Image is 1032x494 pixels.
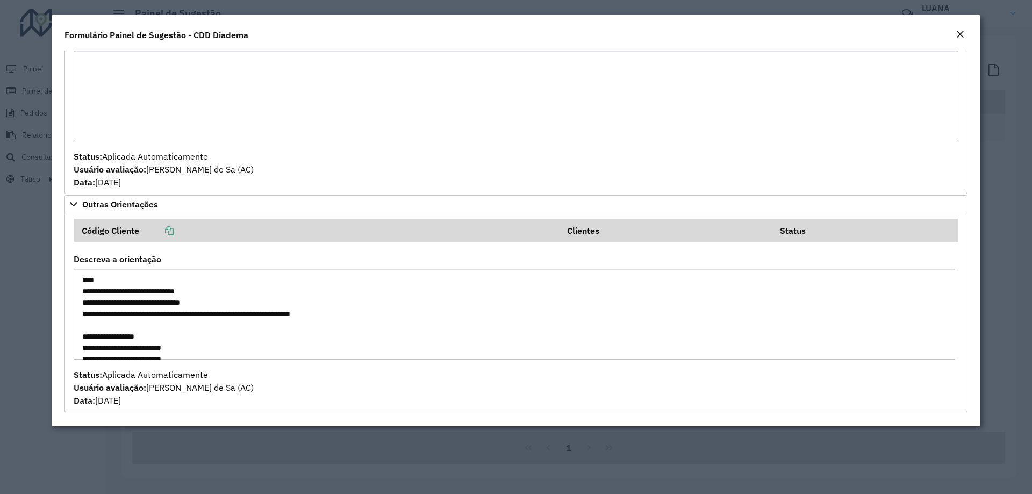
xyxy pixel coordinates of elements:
[74,369,102,380] strong: Status:
[74,219,560,242] th: Código Cliente
[82,200,158,209] span: Outras Orientações
[64,195,967,213] a: Outras Orientações
[74,151,254,188] span: Aplicada Automaticamente [PERSON_NAME] de Sa (AC) [DATE]
[773,219,958,242] th: Status
[74,151,102,162] strong: Status:
[956,30,964,39] em: Fechar
[74,382,146,393] strong: Usuário avaliação:
[952,28,967,42] button: Close
[74,395,95,406] strong: Data:
[74,164,146,175] strong: Usuário avaliação:
[64,28,248,41] h4: Formulário Painel de Sugestão - CDD Diadema
[139,225,174,236] a: Copiar
[74,177,95,188] strong: Data:
[560,219,773,242] th: Clientes
[74,369,254,406] span: Aplicada Automaticamente [PERSON_NAME] de Sa (AC) [DATE]
[74,253,161,266] label: Descreva a orientação
[64,213,967,412] div: Outras Orientações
